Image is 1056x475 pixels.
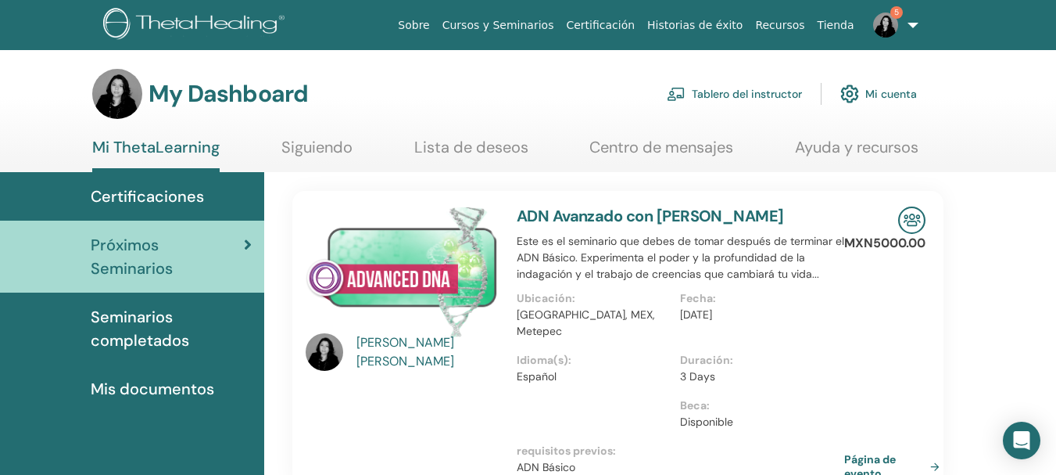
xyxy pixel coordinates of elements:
p: [DATE] [680,307,835,323]
a: Ayuda y recursos [795,138,918,168]
img: ADN Avanzado [306,207,498,338]
span: Certificaciones [91,185,204,208]
a: Tablero del instructor [667,77,802,111]
a: Certificación [560,11,641,40]
p: MXN5000.00 [844,234,925,253]
img: In-Person Seminar [898,207,925,234]
img: default.jpg [306,333,343,371]
p: Este es el seminario que debes de tomar después de terminar el ADN Básico. Experimenta el poder y... [517,233,844,282]
span: Próximos Seminarios [91,233,244,280]
p: Fecha : [680,290,835,307]
p: Idioma(s) : [517,352,671,369]
span: Mis documentos [91,377,214,401]
p: [GEOGRAPHIC_DATA], MEX, Metepec [517,307,671,340]
p: requisitos previos : [517,443,844,459]
h3: My Dashboard [149,80,308,108]
a: Recursos [749,11,811,40]
span: 5 [890,6,903,19]
p: Disponible [680,414,835,430]
img: chalkboard-teacher.svg [667,87,686,101]
a: ADN Avanzado con [PERSON_NAME] [517,206,784,226]
img: default.jpg [92,69,142,119]
p: Duración : [680,352,835,369]
a: Sobre [392,11,435,40]
a: Mi ThetaLearning [92,138,220,172]
a: Centro de mensajes [589,138,733,168]
p: Beca : [680,398,835,414]
p: Ubicación : [517,290,671,307]
img: default.jpg [873,13,898,38]
a: [PERSON_NAME] [PERSON_NAME] [356,333,501,371]
a: Mi cuenta [840,77,917,111]
img: cog.svg [840,81,859,107]
a: Siguiendo [281,138,353,168]
div: Open Intercom Messenger [1003,422,1040,459]
a: Historias de éxito [641,11,749,40]
a: Tienda [811,11,861,40]
p: 3 Days [680,369,835,385]
p: Español [517,369,671,385]
span: Seminarios completados [91,305,252,352]
a: Cursos y Seminarios [436,11,560,40]
a: Lista de deseos [414,138,528,168]
img: logo.png [103,8,290,43]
